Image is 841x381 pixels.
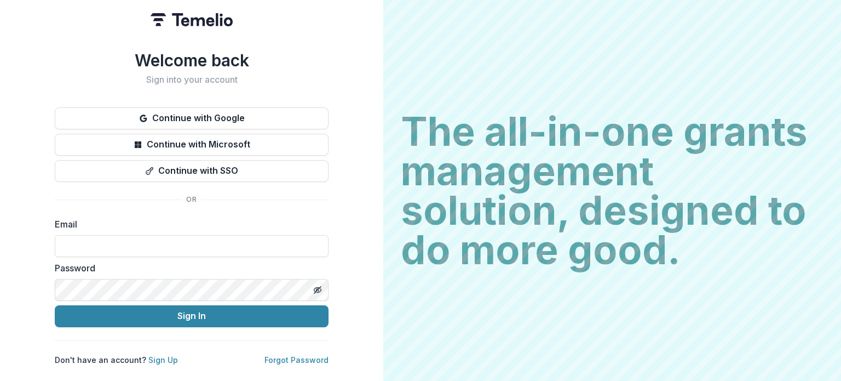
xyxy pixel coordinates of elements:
[264,355,329,365] a: Forgot Password
[55,218,322,231] label: Email
[148,355,178,365] a: Sign Up
[55,354,178,366] p: Don't have an account?
[55,107,329,129] button: Continue with Google
[55,134,329,156] button: Continue with Microsoft
[151,13,233,26] img: Temelio
[55,75,329,85] h2: Sign into your account
[55,261,322,275] label: Password
[55,160,329,182] button: Continue with SSO
[309,281,326,299] button: Toggle password visibility
[55,50,329,70] h1: Welcome back
[55,305,329,327] button: Sign In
